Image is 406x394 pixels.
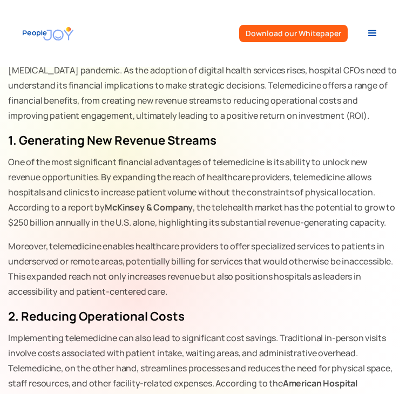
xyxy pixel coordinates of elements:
p: Telemedicine has become a pivotal tool in modern healthcare, especially following the [MEDICAL_DA... [8,47,398,123]
strong: McKinsey & Company [105,201,193,213]
div: Download our Whitepaper [246,29,341,38]
p: One of the most significant financial advantages of telemedicine is its ability to unlock new rev... [8,154,398,230]
div: menu [356,17,389,50]
strong: 2. Reducing Operational Costs [8,308,185,324]
a: Download our Whitepaper [239,25,348,42]
p: Moreover, telemedicine enables healthcare providers to offer specialized services to patients in ... [8,239,398,299]
strong: 1. Generating New Revenue Streams [8,132,216,148]
a: home [17,22,73,46]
